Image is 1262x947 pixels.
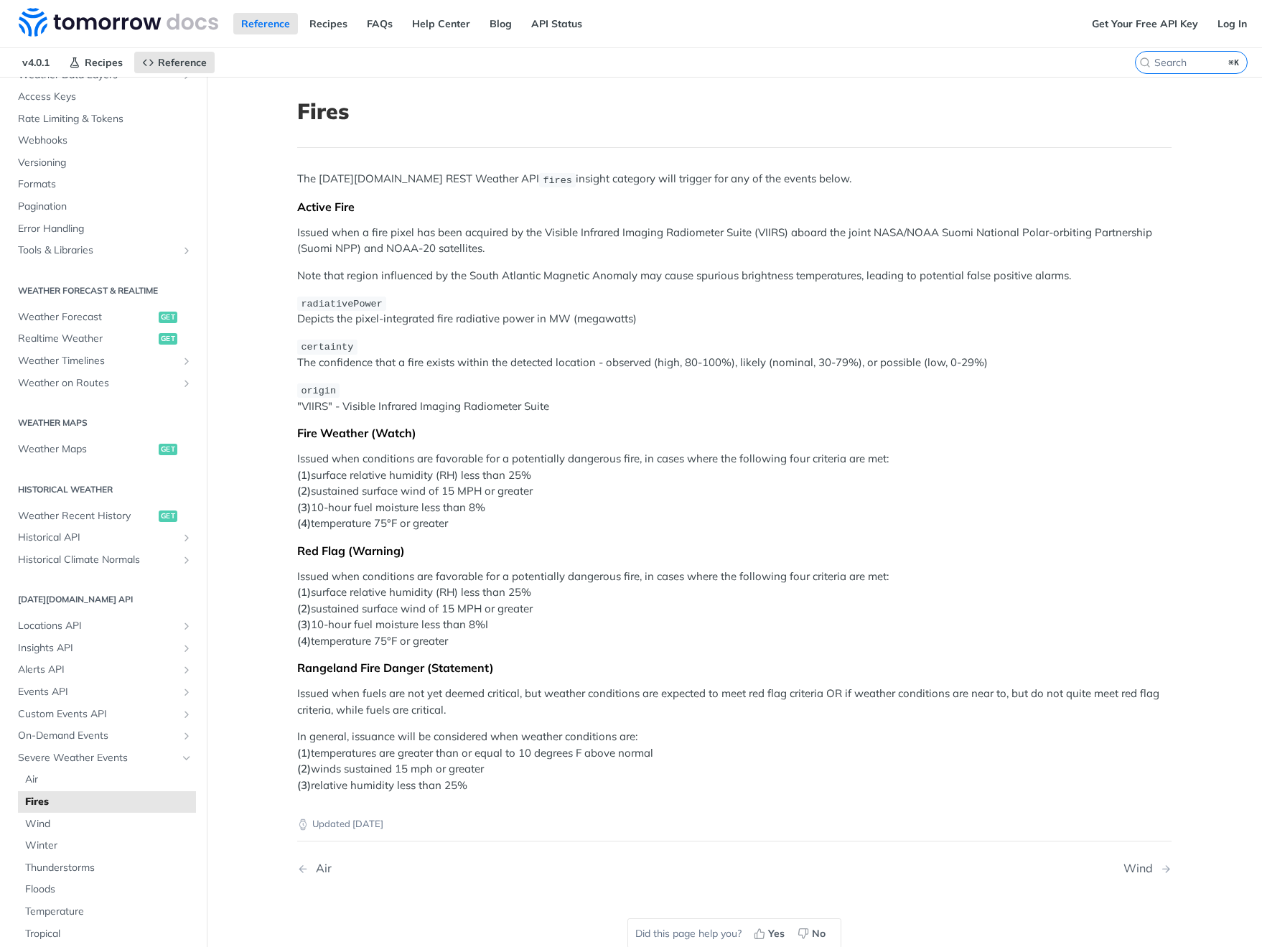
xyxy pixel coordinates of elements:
[18,769,196,790] a: Air
[11,240,196,261] a: Tools & LibrariesShow subpages for Tools & Libraries
[181,709,192,720] button: Show subpages for Custom Events API
[11,681,196,703] a: Events APIShow subpages for Events API
[181,752,192,764] button: Hide subpages for Severe Weather Events
[297,171,1172,187] p: The [DATE][DOMAIN_NAME] REST Weather API insight category will trigger for any of the events below.
[18,923,196,945] a: Tropical
[297,847,1172,890] nav: Pagination Controls
[19,8,218,37] img: Tomorrow.io Weather API Docs
[181,686,192,698] button: Show subpages for Events API
[11,350,196,372] a: Weather TimelinesShow subpages for Weather Timelines
[181,378,192,389] button: Show subpages for Weather on Routes
[793,923,833,944] button: No
[61,52,131,73] a: Recipes
[11,416,196,429] h2: Weather Maps
[297,569,1172,650] p: Issued when conditions are favorable for a potentially dangerous fire, in cases where the followi...
[11,527,196,549] a: Historical APIShow subpages for Historical API
[11,439,196,460] a: Weather Mapsget
[1139,57,1151,68] svg: Search
[1210,13,1255,34] a: Log In
[11,549,196,571] a: Historical Climate NormalsShow subpages for Historical Climate Normals
[25,905,192,919] span: Temperature
[18,156,192,170] span: Versioning
[297,778,311,792] strong: (3)
[749,923,793,944] button: Yes
[11,615,196,637] a: Locations APIShow subpages for Locations API
[85,56,123,69] span: Recipes
[297,746,311,760] strong: (1)
[359,13,401,34] a: FAQs
[297,484,311,498] strong: (2)
[18,243,177,258] span: Tools & Libraries
[1084,13,1206,34] a: Get Your Free API Key
[181,245,192,256] button: Show subpages for Tools & Libraries
[181,554,192,566] button: Show subpages for Historical Climate Normals
[25,882,192,897] span: Floods
[1123,862,1172,875] a: Next Page: Wind
[297,729,1172,793] p: In general, issuance will be considered when weather conditions are: temperatures are greater tha...
[309,862,332,875] div: Air
[18,641,177,656] span: Insights API
[181,664,192,676] button: Show subpages for Alerts API
[25,839,192,853] span: Winter
[1225,55,1243,70] kbd: ⌘K
[297,268,1172,284] p: Note that region influenced by the South Atlantic Magnetic Anomaly may cause spurious brightness ...
[159,510,177,522] span: get
[11,218,196,240] a: Error Handling
[11,483,196,496] h2: Historical Weather
[181,532,192,544] button: Show subpages for Historical API
[25,773,192,787] span: Air
[297,686,1172,718] p: Issued when fuels are not yet deemed critical, but weather conditions are expected to meet red fl...
[297,338,1172,371] p: The confidence that a fire exists within the detected location - observed (high, 80-100%), likely...
[159,444,177,455] span: get
[18,112,192,126] span: Rate Limiting & Tokens
[11,747,196,769] a: Severe Weather EventsHide subpages for Severe Weather Events
[18,531,177,545] span: Historical API
[25,927,192,941] span: Tropical
[18,354,177,368] span: Weather Timelines
[297,862,672,875] a: Previous Page: Air
[181,730,192,742] button: Show subpages for On-Demand Events
[301,298,382,309] span: radiativePower
[18,707,177,722] span: Custom Events API
[11,725,196,747] a: On-Demand EventsShow subpages for On-Demand Events
[812,926,826,941] span: No
[18,376,177,391] span: Weather on Routes
[25,817,192,831] span: Wind
[18,619,177,633] span: Locations API
[523,13,590,34] a: API Status
[11,174,196,195] a: Formats
[18,901,196,923] a: Temperature
[18,134,192,148] span: Webhooks
[297,98,1172,124] h1: Fires
[18,791,196,813] a: Fires
[297,382,1172,415] p: "VIIRS" - Visible Infrared Imaging Radiometer Suite
[159,333,177,345] span: get
[297,451,1172,532] p: Issued when conditions are favorable for a potentially dangerous fire, in cases where the followi...
[297,500,311,514] strong: (3)
[297,468,311,482] strong: (1)
[11,307,196,328] a: Weather Forecastget
[18,553,177,567] span: Historical Climate Normals
[159,312,177,323] span: get
[297,617,311,631] strong: (3)
[11,86,196,108] a: Access Keys
[297,294,1172,327] p: Depicts the pixel-integrated fire radiative power in MW (megawatts)
[18,509,155,523] span: Weather Recent History
[11,505,196,527] a: Weather Recent Historyget
[301,342,353,353] span: certainty
[181,355,192,367] button: Show subpages for Weather Timelines
[14,52,57,73] span: v4.0.1
[297,544,1172,558] div: Red Flag (Warning)
[18,310,155,325] span: Weather Forecast
[233,13,298,34] a: Reference
[297,225,1172,257] p: Issued when a fire pixel has been acquired by the Visible Infrared Imaging Radiometer Suite (VIIR...
[297,817,1172,831] p: Updated [DATE]
[11,130,196,151] a: Webhooks
[482,13,520,34] a: Blog
[302,13,355,34] a: Recipes
[18,751,177,765] span: Severe Weather Events
[11,659,196,681] a: Alerts APIShow subpages for Alerts API
[18,879,196,900] a: Floods
[18,663,177,677] span: Alerts API
[297,516,311,530] strong: (4)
